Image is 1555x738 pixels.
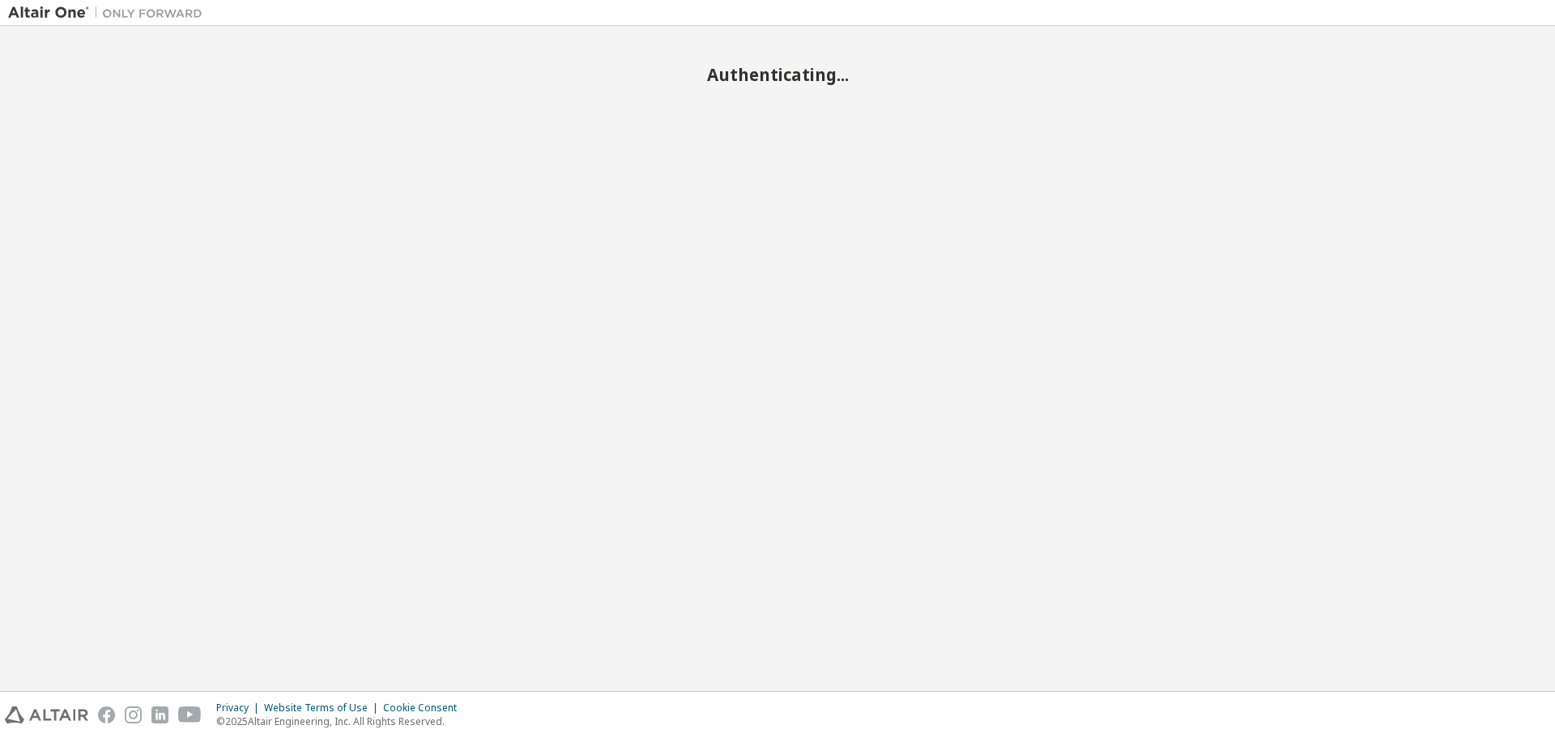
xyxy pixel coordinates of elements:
img: youtube.svg [178,706,202,723]
img: instagram.svg [125,706,142,723]
img: Altair One [8,5,211,21]
img: facebook.svg [98,706,115,723]
img: altair_logo.svg [5,706,88,723]
p: © 2025 Altair Engineering, Inc. All Rights Reserved. [216,715,466,728]
div: Privacy [216,702,264,715]
h2: Authenticating... [8,64,1547,85]
img: linkedin.svg [151,706,168,723]
div: Website Terms of Use [264,702,383,715]
div: Cookie Consent [383,702,466,715]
